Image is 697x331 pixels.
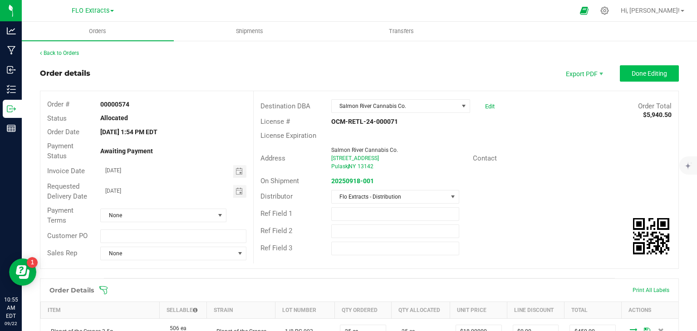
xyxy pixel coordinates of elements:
[7,46,16,55] inline-svg: Manufacturing
[473,154,497,162] span: Contact
[7,104,16,113] inline-svg: Outbound
[332,100,458,112] span: Salmon River Cannabis Co.
[260,177,299,185] span: On Shipment
[574,2,594,19] span: Open Ecommerce Menu
[224,27,275,35] span: Shipments
[160,302,207,318] th: Sellable
[260,192,293,200] span: Distributor
[556,65,611,82] li: Export PDF
[348,163,348,170] span: ,
[100,147,153,155] strong: Awaiting Payment
[206,302,275,318] th: Strain
[7,26,16,35] inline-svg: Analytics
[633,218,669,254] qrcode: 00000574
[49,287,94,294] h1: Order Details
[638,102,672,110] span: Order Total
[377,27,426,35] span: Transfers
[7,85,16,94] inline-svg: Inventory
[100,114,128,122] strong: Allocated
[358,163,373,170] span: 13142
[40,68,90,79] div: Order details
[332,190,447,203] span: Flo Extracts - Distribution
[348,163,356,170] span: NY
[41,302,160,318] th: Item
[4,320,18,327] p: 09/22
[331,177,374,185] a: 20250918-001
[101,247,234,260] span: None
[100,128,157,136] strong: [DATE] 1:54 PM EDT
[47,128,79,136] span: Order Date
[485,103,495,110] a: Edit
[72,7,109,15] span: FLO Extracts
[47,232,88,240] span: Customer PO
[27,257,38,268] iframe: Resource center unread badge
[334,302,392,318] th: Qty Ordered
[47,114,67,122] span: Status
[100,101,129,108] strong: 00000574
[507,302,564,318] th: Line Discount
[47,206,74,225] span: Payment Terms
[620,65,679,82] button: Done Editing
[77,27,118,35] span: Orders
[47,182,87,201] span: Requested Delivery Date
[101,209,215,222] span: None
[47,249,77,257] span: Sales Rep
[40,50,79,56] a: Back to Orders
[392,302,450,318] th: Qty Allocated
[260,227,292,235] span: Ref Field 2
[174,22,326,41] a: Shipments
[599,6,610,15] div: Manage settings
[233,165,246,178] span: Toggle calendar
[260,102,310,110] span: Destination DBA
[47,100,69,108] span: Order #
[643,111,672,118] strong: $5,940.50
[7,65,16,74] inline-svg: Inbound
[47,142,74,161] span: Payment Status
[633,218,669,254] img: Scan me!
[4,296,18,320] p: 10:55 AM EDT
[450,302,507,318] th: Unit Price
[47,167,85,175] span: Invoice Date
[331,147,398,153] span: Salmon River Cannabis Co.
[260,117,290,126] span: License #
[331,163,349,170] span: Pulaski
[233,185,246,198] span: Toggle calendar
[260,131,316,140] span: License Expiration
[326,22,478,41] a: Transfers
[7,124,16,133] inline-svg: Reports
[621,7,680,14] span: Hi, [PERSON_NAME]!
[275,302,334,318] th: Lot Number
[621,302,678,318] th: Actions
[9,258,36,286] iframe: Resource center
[260,209,292,218] span: Ref Field 1
[632,70,667,77] span: Done Editing
[331,155,379,161] span: [STREET_ADDRESS]
[564,302,621,318] th: Total
[260,154,285,162] span: Address
[22,22,174,41] a: Orders
[260,244,292,252] span: Ref Field 3
[331,118,398,125] strong: OCM-RETL-24-000071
